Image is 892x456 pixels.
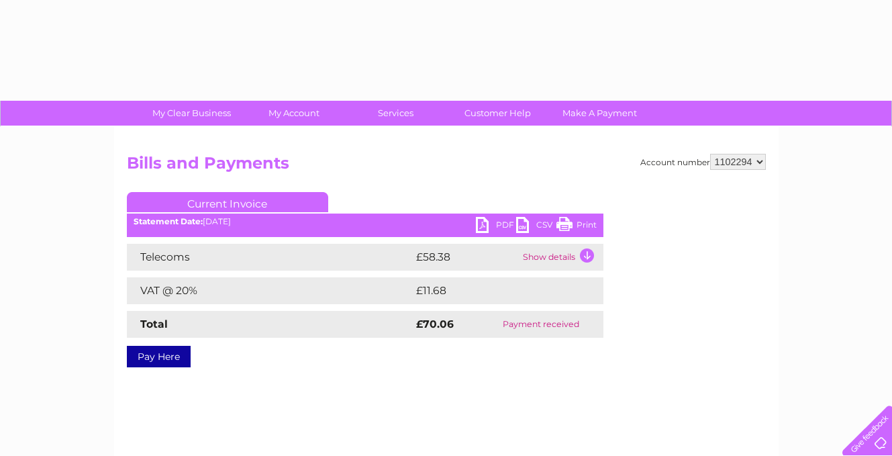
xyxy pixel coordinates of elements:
[640,154,766,170] div: Account number
[442,101,553,126] a: Customer Help
[127,346,191,367] a: Pay Here
[140,318,168,330] strong: Total
[479,311,603,338] td: Payment received
[413,244,519,271] td: £58.38
[413,277,574,304] td: £11.68
[127,217,603,226] div: [DATE]
[516,217,556,236] a: CSV
[519,244,603,271] td: Show details
[136,101,247,126] a: My Clear Business
[340,101,451,126] a: Services
[127,277,413,304] td: VAT @ 20%
[416,318,454,330] strong: £70.06
[134,216,203,226] b: Statement Date:
[127,192,328,212] a: Current Invoice
[476,217,516,236] a: PDF
[544,101,655,126] a: Make A Payment
[238,101,349,126] a: My Account
[556,217,597,236] a: Print
[127,154,766,179] h2: Bills and Payments
[127,244,413,271] td: Telecoms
